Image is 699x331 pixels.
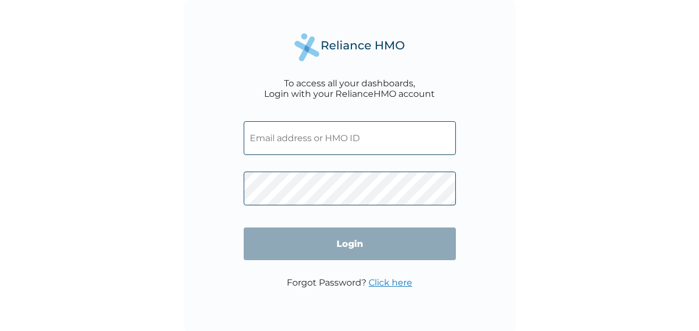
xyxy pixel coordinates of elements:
[244,121,456,155] input: Email address or HMO ID
[287,277,412,288] p: Forgot Password?
[369,277,412,288] a: Click here
[244,227,456,260] input: Login
[295,33,405,61] img: Reliance Health's Logo
[264,78,435,99] div: To access all your dashboards, Login with your RelianceHMO account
